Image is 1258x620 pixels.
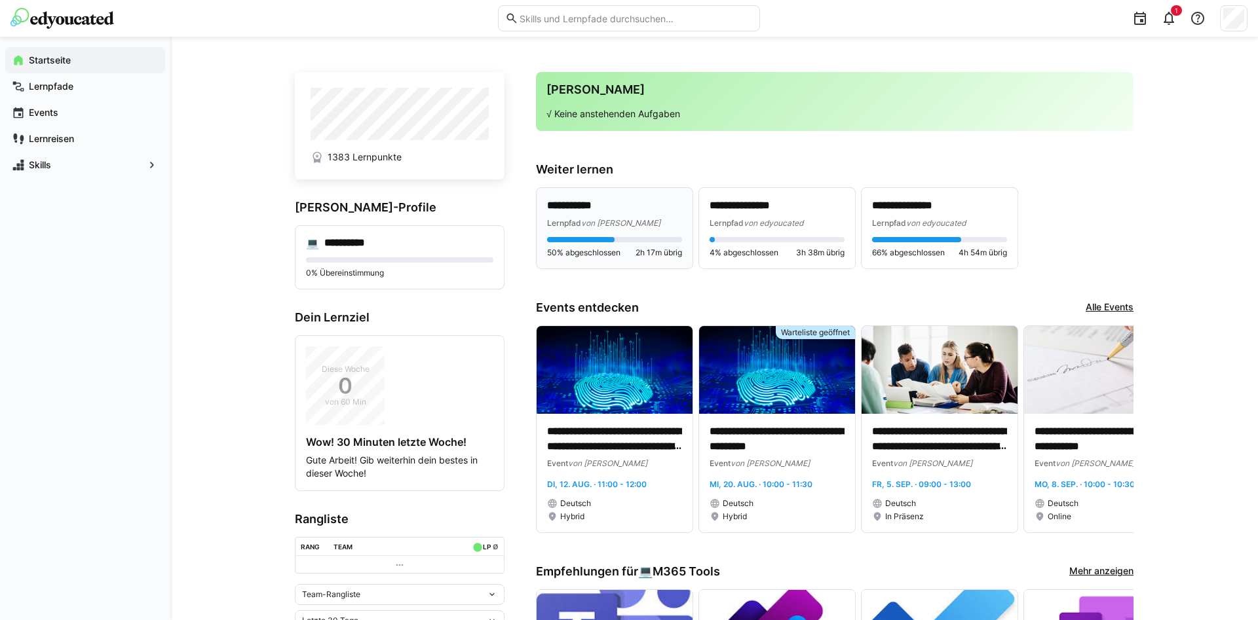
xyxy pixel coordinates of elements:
[638,564,720,579] div: 💻️
[493,540,499,551] a: ø
[885,498,916,509] span: Deutsch
[547,458,568,468] span: Event
[334,543,353,551] div: Team
[568,458,647,468] span: von [PERSON_NAME]
[295,310,505,325] h3: Dein Lernziel
[872,247,945,258] span: 66% abgeschlossen
[295,512,505,526] h3: Rangliste
[1048,511,1071,522] span: Online
[306,236,319,249] div: 💻️
[546,82,1123,97] h3: [PERSON_NAME]
[885,511,924,522] span: In Präsenz
[328,151,402,164] span: 1383 Lernpunkte
[547,218,581,228] span: Lernpfad
[796,247,845,258] span: 3h 38m übrig
[295,200,505,215] h3: [PERSON_NAME]-Profile
[781,327,850,338] span: Warteliste geöffnet
[306,268,493,278] p: 0% Übereinstimmung
[744,218,803,228] span: von edyoucated
[546,107,1123,120] p: √ Keine anstehenden Aufgaben
[1069,564,1134,579] a: Mehr anzeigen
[862,326,1018,414] img: image
[518,12,753,24] input: Skills und Lernpfade durchsuchen…
[710,218,744,228] span: Lernpfad
[653,564,720,579] span: M365 Tools
[1086,301,1134,315] a: Alle Events
[536,301,639,315] h3: Events entdecken
[710,247,778,258] span: 4% abgeschlossen
[723,511,747,522] span: Hybrid
[306,454,493,480] p: Gute Arbeit! Gib weiterhin dein bestes in dieser Woche!
[547,247,620,258] span: 50% abgeschlossen
[723,498,753,509] span: Deutsch
[893,458,972,468] span: von [PERSON_NAME]
[872,479,971,489] span: Fr, 5. Sep. · 09:00 - 13:00
[872,458,893,468] span: Event
[731,458,810,468] span: von [PERSON_NAME]
[710,458,731,468] span: Event
[581,218,660,228] span: von [PERSON_NAME]
[1175,7,1178,14] span: 1
[1024,326,1180,414] img: image
[872,218,906,228] span: Lernpfad
[1056,458,1135,468] span: von [PERSON_NAME]
[906,218,966,228] span: von edyoucated
[547,479,647,489] span: Di, 12. Aug. · 11:00 - 12:00
[536,162,1134,177] h3: Weiter lernen
[699,326,855,414] img: image
[302,589,360,600] span: Team-Rangliste
[536,564,720,579] h3: Empfehlungen für
[483,543,491,551] div: LP
[1035,479,1135,489] span: Mo, 8. Sep. · 10:00 - 10:30
[636,247,682,258] span: 2h 17m übrig
[301,543,320,551] div: Rang
[1048,498,1078,509] span: Deutsch
[1035,458,1056,468] span: Event
[306,435,493,448] h4: Wow! 30 Minuten letzte Woche!
[537,326,693,414] img: image
[710,479,812,489] span: Mi, 20. Aug. · 10:00 - 11:30
[560,511,584,522] span: Hybrid
[959,247,1007,258] span: 4h 54m übrig
[560,498,591,509] span: Deutsch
